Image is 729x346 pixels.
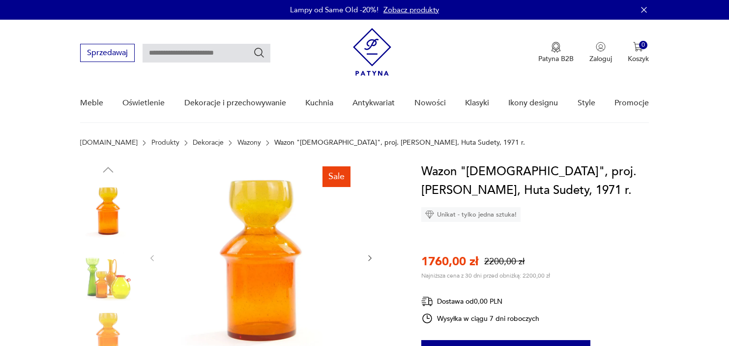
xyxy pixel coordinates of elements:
[421,207,521,222] div: Unikat - tylko jedna sztuka!
[290,5,379,15] p: Lampy od Same Old -20%!
[353,28,391,76] img: Patyna - sklep z meblami i dekoracjami vintage
[193,139,224,147] a: Dekoracje
[352,84,395,122] a: Antykwariat
[184,84,286,122] a: Dekoracje i przechowywanie
[578,84,595,122] a: Style
[589,54,612,63] p: Zaloguj
[80,84,103,122] a: Meble
[274,139,525,147] p: Wazon "[DEMOGRAPHIC_DATA]", proj. [PERSON_NAME], Huta Sudety, 1971 r.
[421,295,539,308] div: Dostawa od 0,00 PLN
[151,139,179,147] a: Produkty
[80,50,135,57] a: Sprzedawaj
[322,166,350,187] div: Sale
[237,139,261,147] a: Wazony
[80,44,135,62] button: Sprzedawaj
[614,84,649,122] a: Promocje
[538,42,574,63] a: Ikona medaluPatyna B2B
[253,47,265,59] button: Szukaj
[639,41,647,49] div: 0
[551,42,561,53] img: Ikona medalu
[596,42,606,52] img: Ikonka użytkownika
[633,42,643,52] img: Ikona koszyka
[80,182,136,238] img: Zdjęcie produktu Wazon "kardynał", proj. Zbigniew Horbowy, Huta Sudety, 1971 r.
[538,54,574,63] p: Patyna B2B
[465,84,489,122] a: Klasyki
[305,84,333,122] a: Kuchnia
[421,272,550,280] p: Najniższa cena z 30 dni przed obniżką: 2200,00 zł
[628,54,649,63] p: Koszyk
[421,295,433,308] img: Ikona dostawy
[383,5,439,15] a: Zobacz produkty
[122,84,165,122] a: Oświetlenie
[414,84,446,122] a: Nowości
[508,84,558,122] a: Ikony designu
[421,313,539,324] div: Wysyłka w ciągu 7 dni roboczych
[589,42,612,63] button: Zaloguj
[425,210,434,219] img: Ikona diamentu
[538,42,574,63] button: Patyna B2B
[421,253,478,270] p: 1760,00 zł
[484,255,525,268] p: 2200,00 zł
[628,42,649,63] button: 0Koszyk
[80,245,136,301] img: Zdjęcie produktu Wazon "kardynał", proj. Zbigniew Horbowy, Huta Sudety, 1971 r.
[421,162,649,200] h1: Wazon "[DEMOGRAPHIC_DATA]", proj. [PERSON_NAME], Huta Sudety, 1971 r.
[80,139,138,147] a: [DOMAIN_NAME]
